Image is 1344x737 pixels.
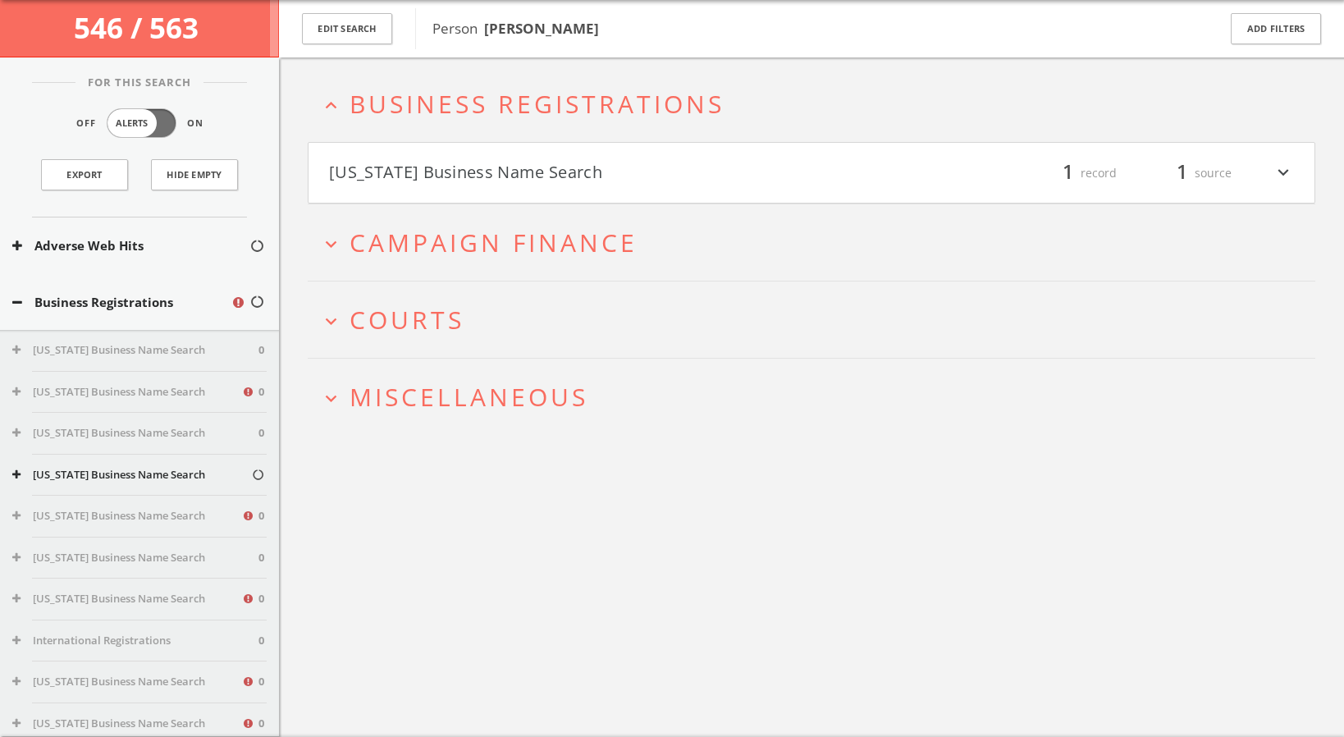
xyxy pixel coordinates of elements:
button: [US_STATE] Business Name Search [12,716,241,732]
div: record [1018,159,1117,187]
button: [US_STATE] Business Name Search [12,675,241,691]
span: 0 [258,550,264,566]
span: 0 [258,592,264,608]
button: expand_moreCourts [320,306,1315,333]
span: 0 [258,384,264,401]
i: expand_more [320,233,342,255]
button: [US_STATE] Business Name Search [12,550,258,566]
button: expand_moreCampaign Finance [320,229,1315,256]
span: Courts [350,303,464,336]
button: Hide Empty [151,159,238,190]
span: Miscellaneous [350,380,588,414]
button: [US_STATE] Business Name Search [12,343,258,359]
i: expand_less [320,94,342,117]
div: source [1133,159,1232,187]
span: Off [76,117,96,131]
span: 1 [1055,158,1081,187]
span: 546 / 563 [74,8,205,47]
button: [US_STATE] Business Name Search [12,467,251,483]
button: [US_STATE] Business Name Search [12,426,258,442]
span: 0 [258,509,264,525]
b: [PERSON_NAME] [484,19,599,38]
span: Business Registrations [350,87,725,121]
button: [US_STATE] Business Name Search [12,509,241,525]
button: [US_STATE] Business Name Search [12,384,241,401]
span: On [187,117,203,131]
span: 0 [258,716,264,732]
button: Adverse Web Hits [12,237,249,256]
button: expand_moreMiscellaneous [320,383,1315,410]
i: expand_more [1273,159,1294,187]
button: [US_STATE] Business Name Search [12,592,241,608]
button: Add Filters [1231,13,1321,45]
button: International Registrations [12,633,258,649]
span: 0 [258,343,264,359]
a: Export [41,159,128,190]
i: expand_more [320,310,342,332]
button: Business Registrations [12,293,231,312]
span: Person [432,19,599,38]
button: expand_lessBusiness Registrations [320,90,1315,117]
span: 0 [258,675,264,691]
i: expand_more [320,387,342,410]
span: 0 [258,426,264,442]
button: Edit Search [302,13,392,45]
span: Campaign Finance [350,226,638,259]
span: 0 [258,633,264,649]
span: For This Search [75,75,203,91]
button: [US_STATE] Business Name Search [329,159,811,187]
span: 1 [1169,158,1195,187]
